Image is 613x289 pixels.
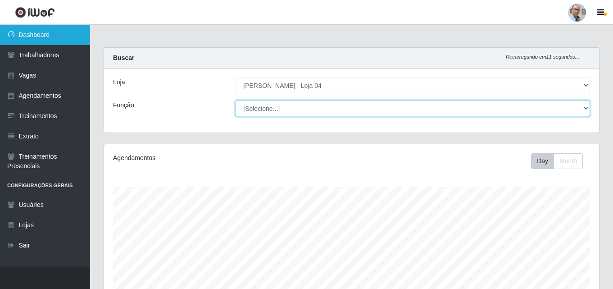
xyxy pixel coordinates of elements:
img: CoreUI Logo [15,7,55,18]
div: Toolbar with button groups [531,153,590,169]
i: Recarregando em 11 segundos... [506,54,579,60]
label: Loja [113,78,125,87]
button: Month [554,153,583,169]
label: Função [113,101,134,110]
button: Day [531,153,554,169]
strong: Buscar [113,54,134,61]
div: First group [531,153,583,169]
div: Agendamentos [113,153,304,163]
